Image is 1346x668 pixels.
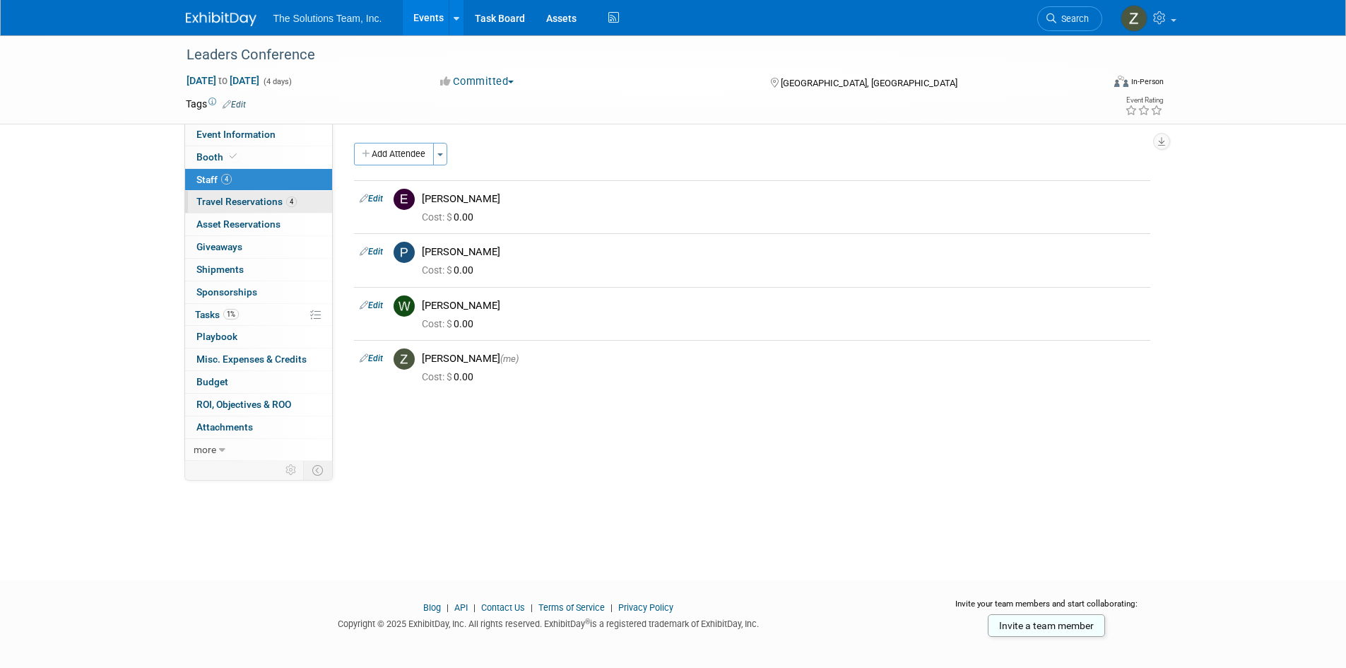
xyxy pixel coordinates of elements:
span: Attachments [196,421,253,433]
a: Privacy Policy [618,602,673,613]
a: API [454,602,468,613]
span: [GEOGRAPHIC_DATA], [GEOGRAPHIC_DATA] [781,78,957,88]
td: Toggle Event Tabs [303,461,332,479]
td: Personalize Event Tab Strip [279,461,304,479]
img: Z.jpg [394,348,415,370]
span: Playbook [196,331,237,342]
span: | [607,602,616,613]
div: [PERSON_NAME] [422,299,1145,312]
i: Booth reservation complete [230,153,237,160]
a: Booth [185,146,332,168]
span: 0.00 [422,211,479,223]
a: Misc. Expenses & Credits [185,348,332,370]
span: | [470,602,479,613]
span: 4 [286,197,297,207]
div: Invite your team members and start collaborating: [933,598,1161,619]
img: ExhibitDay [186,12,256,26]
span: 0.00 [422,264,479,276]
a: Event Information [185,124,332,146]
span: 1% [223,309,239,320]
div: Leaders Conference [182,42,1081,68]
span: Misc. Expenses & Credits [196,353,307,365]
a: Asset Reservations [185,213,332,235]
span: to [216,75,230,86]
span: Event Information [196,129,276,140]
button: Add Attendee [354,143,434,165]
div: Copyright © 2025 ExhibitDay, Inc. All rights reserved. ExhibitDay is a registered trademark of Ex... [186,614,912,631]
span: Cost: $ [422,371,454,382]
img: Format-Inperson.png [1114,76,1128,87]
div: Event Rating [1125,97,1163,104]
a: Playbook [185,326,332,348]
a: Search [1037,6,1102,31]
span: 0.00 [422,371,479,382]
span: Cost: $ [422,211,454,223]
span: more [194,444,216,455]
span: ROI, Objectives & ROO [196,399,291,410]
span: 0.00 [422,318,479,329]
a: Edit [223,100,246,110]
div: [PERSON_NAME] [422,192,1145,206]
img: E.jpg [394,189,415,210]
span: [DATE] [DATE] [186,74,260,87]
a: Travel Reservations4 [185,191,332,213]
a: Attachments [185,416,332,438]
button: Committed [435,74,519,89]
a: Edit [360,353,383,363]
a: Edit [360,194,383,204]
span: Asset Reservations [196,218,281,230]
div: [PERSON_NAME] [422,245,1145,259]
span: The Solutions Team, Inc. [273,13,382,24]
span: Shipments [196,264,244,275]
a: Blog [423,602,441,613]
span: Tasks [195,309,239,320]
span: | [527,602,536,613]
span: Cost: $ [422,264,454,276]
span: (me) [500,353,519,364]
a: Staff4 [185,169,332,191]
span: Staff [196,174,232,185]
a: Contact Us [481,602,525,613]
img: Zavior Thmpson [1121,5,1147,32]
span: Search [1056,13,1089,24]
a: Terms of Service [538,602,605,613]
a: Giveaways [185,236,332,258]
span: Budget [196,376,228,387]
img: P.jpg [394,242,415,263]
span: Giveaways [196,241,242,252]
a: ROI, Objectives & ROO [185,394,332,416]
a: Tasks1% [185,304,332,326]
a: Shipments [185,259,332,281]
span: 4 [221,174,232,184]
a: Edit [360,300,383,310]
a: more [185,439,332,461]
a: Edit [360,247,383,257]
div: [PERSON_NAME] [422,352,1145,365]
a: Sponsorships [185,281,332,303]
a: Budget [185,371,332,393]
span: | [443,602,452,613]
div: Event Format [1019,74,1164,95]
span: (4 days) [262,77,292,86]
img: W.jpg [394,295,415,317]
span: Cost: $ [422,318,454,329]
div: In-Person [1130,76,1164,87]
span: Travel Reservations [196,196,297,207]
td: Tags [186,97,246,111]
sup: ® [585,618,590,626]
span: Sponsorships [196,286,257,298]
a: Invite a team member [988,614,1105,637]
span: Booth [196,151,240,163]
